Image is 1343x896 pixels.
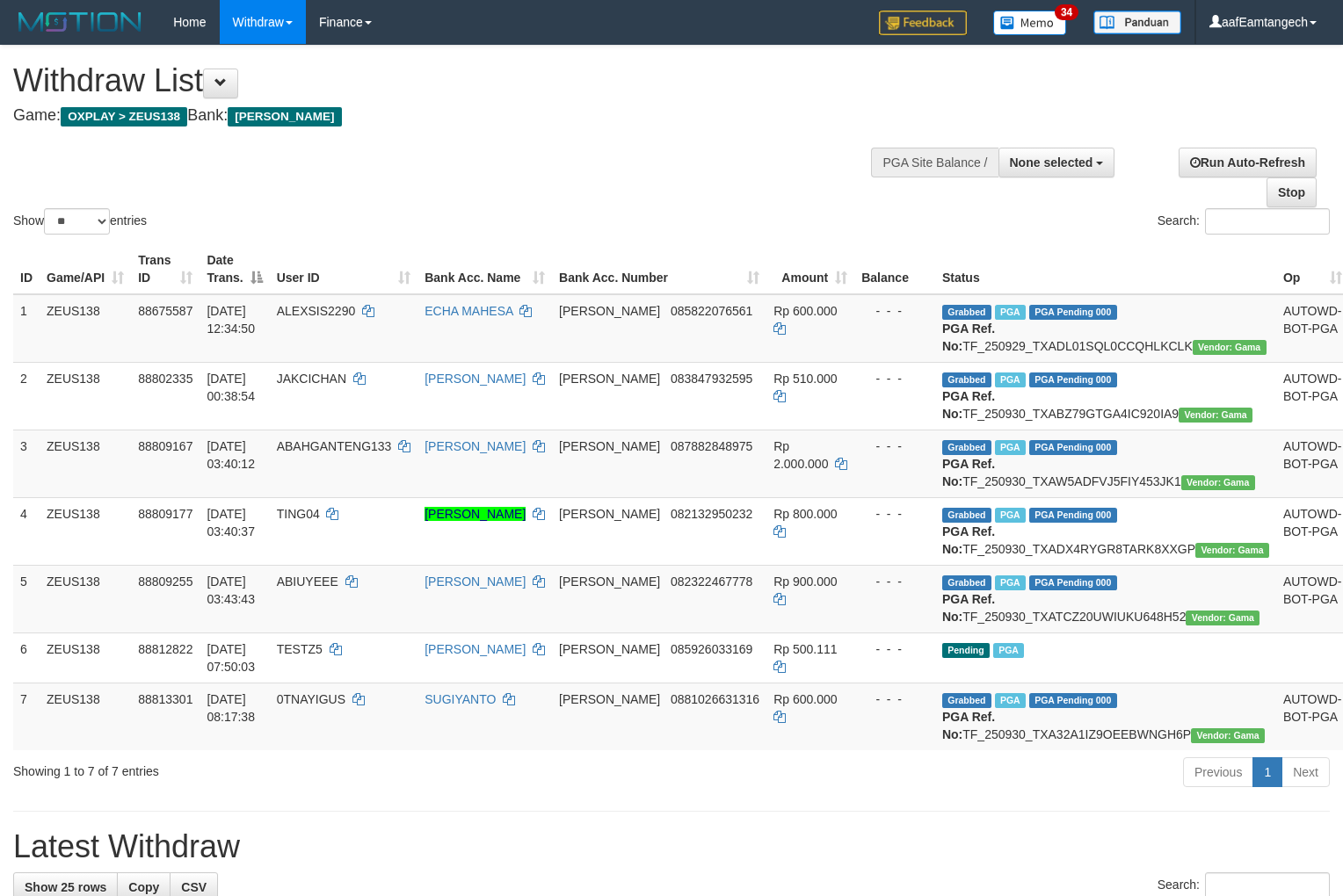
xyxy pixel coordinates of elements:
span: Rp 900.000 [773,574,837,589]
label: Show entries [13,208,147,235]
button: None selected [998,148,1115,177]
img: MOTION_logo.png [13,9,147,35]
span: Pending [942,643,990,658]
td: ZEUS138 [40,565,131,632]
a: 1 [1252,757,1282,787]
span: 34 [1055,4,1078,20]
span: ALEXSIS2290 [277,304,356,318]
a: Next [1281,757,1330,787]
h4: Game: Bank: [13,107,878,125]
a: ECHA MAHESA [425,304,512,318]
label: Search: [1158,208,1330,235]
a: Run Auto-Refresh [1179,148,1317,177]
span: Rp 2.000.000 [773,439,828,471]
span: Rp 600.000 [773,304,837,318]
span: [PERSON_NAME] [559,439,660,453]
b: PGA Ref. No: [942,592,995,624]
span: PGA Pending [1029,693,1117,708]
span: Show 25 rows [25,880,106,894]
span: 0TNAYIGUS [277,692,345,706]
span: Copy 085926033169 to clipboard [671,642,752,656]
b: PGA Ref. No: [942,524,995,556]
span: PGA Pending [1029,508,1117,523]
span: [PERSON_NAME] [559,304,660,318]
span: 88809255 [138,574,192,589]
span: [DATE] 03:43:43 [207,574,255,606]
span: None selected [1010,155,1093,170]
th: ID [13,244,40,294]
a: Stop [1267,177,1317,207]
span: Marked by aaftanly [995,440,1026,455]
th: Bank Acc. Number: activate to sort column ascending [552,244,766,294]
span: Copy 085822076561 to clipboard [671,304,752,318]
td: 6 [13,632,40,683]
span: [PERSON_NAME] [228,107,341,126]
div: - - - [861,437,928,455]
td: 3 [13,430,40,497]
span: Rp 500.111 [773,642,837,656]
span: OXPLAY > ZEUS138 [61,107,187,126]
div: - - - [861,690,928,708]
span: Marked by aafsreyleap [995,693,1026,708]
td: TF_250930_TXABZ79GTGA4IC920IA9 [935,362,1276,430]
span: Copy 0881026631316 to clipboard [671,692,759,706]
span: ABIUYEEE [277,574,338,589]
span: Grabbed [942,575,991,590]
span: JAKCICHAN [277,372,346,386]
td: TF_250930_TXADX4RYGR8TARK8XXGP [935,497,1276,565]
th: Trans ID: activate to sort column ascending [131,244,200,294]
select: Showentries [44,208,110,235]
span: Grabbed [942,508,991,523]
div: - - - [861,505,928,523]
a: SUGIYANTO [425,692,496,706]
span: 88675587 [138,304,192,318]
th: Game/API: activate to sort column ascending [40,244,131,294]
span: Marked by aaftanly [995,508,1026,523]
span: [DATE] 08:17:38 [207,692,255,724]
td: ZEUS138 [40,430,131,497]
span: 88809177 [138,507,192,521]
span: Copy 083847932595 to clipboard [671,372,752,386]
span: Vendor URL: https://trx31.1velocity.biz [1195,543,1269,558]
td: 2 [13,362,40,430]
a: [PERSON_NAME] [425,439,526,453]
span: PGA Pending [1029,575,1117,590]
a: [PERSON_NAME] [425,507,526,521]
span: Marked by aaftanly [995,575,1026,590]
td: ZEUS138 [40,683,131,750]
span: 88809167 [138,439,192,453]
div: Showing 1 to 7 of 7 entries [13,755,547,780]
b: PGA Ref. No: [942,710,995,741]
th: Amount: activate to sort column ascending [766,244,854,294]
span: [DATE] 03:40:12 [207,439,255,471]
span: 88813301 [138,692,192,706]
span: TING04 [277,507,320,521]
a: [PERSON_NAME] [425,372,526,386]
td: 4 [13,497,40,565]
td: TF_250930_TXAW5ADFVJ5FIY453JK1 [935,430,1276,497]
td: 7 [13,683,40,750]
span: Grabbed [942,440,991,455]
span: [PERSON_NAME] [559,692,660,706]
span: Copy [128,880,159,894]
span: Vendor URL: https://trx31.1velocity.biz [1186,611,1260,625]
span: Vendor URL: https://trx31.1velocity.biz [1181,475,1255,490]
td: ZEUS138 [40,294,131,363]
span: [PERSON_NAME] [559,372,660,386]
a: [PERSON_NAME] [425,574,526,589]
td: 5 [13,565,40,632]
img: Button%20Memo.svg [993,11,1067,35]
td: TF_250930_TXATCZ20UWIUKU648H52 [935,565,1276,632]
span: CSV [181,880,207,894]
span: Copy 082132950232 to clipboard [671,507,752,521]
div: - - - [861,370,928,387]
span: [PERSON_NAME] [559,574,660,589]
th: Date Trans.: activate to sort column descending [200,244,269,294]
a: [PERSON_NAME] [425,642,526,656]
span: Marked by aafseijuro [993,643,1024,658]
span: Vendor URL: https://trx31.1velocity.biz [1179,408,1252,423]
div: - - - [861,573,928,590]
span: PGA Pending [1029,305,1117,320]
img: panduan.png [1093,11,1181,34]
td: ZEUS138 [40,362,131,430]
